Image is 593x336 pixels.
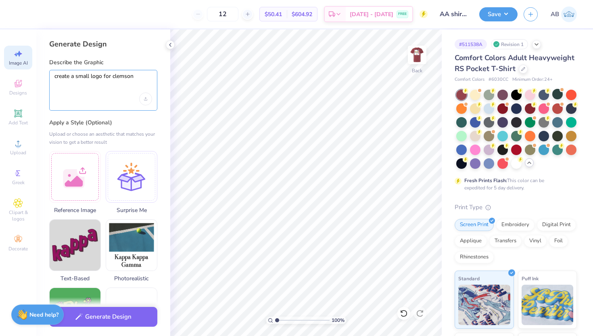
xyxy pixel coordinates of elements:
[455,251,494,263] div: Rhinestones
[265,10,282,19] span: $50.41
[455,53,574,73] span: Comfort Colors Adult Heavyweight RS Pocket T-Shirt
[551,10,559,19] span: AB
[537,219,576,231] div: Digital Print
[549,235,568,247] div: Foil
[491,39,528,49] div: Revision 1
[9,90,27,96] span: Designs
[8,120,28,126] span: Add Text
[49,130,157,146] div: Upload or choose an aesthetic that matches your vision to get a better result
[9,60,28,66] span: Image AI
[455,203,577,212] div: Print Type
[332,317,345,324] span: 100 %
[8,246,28,252] span: Decorate
[398,11,407,17] span: FREE
[350,10,393,19] span: [DATE] - [DATE]
[49,274,101,283] span: Text-Based
[561,6,577,22] img: Addie Brown
[207,7,238,21] input: – –
[458,274,480,283] span: Standard
[455,76,484,83] span: Comfort Colors
[496,219,535,231] div: Embroidery
[455,219,494,231] div: Screen Print
[50,220,100,271] img: Text-Based
[4,209,32,222] span: Clipart & logos
[49,119,157,127] label: Apply a Style (Optional)
[412,67,422,74] div: Back
[29,311,58,319] strong: Need help?
[49,307,157,327] button: Generate Design
[434,6,473,22] input: Untitled Design
[106,220,157,271] img: Photorealistic
[12,179,25,186] span: Greek
[479,7,518,21] button: Save
[464,177,507,184] strong: Fresh Prints Flash:
[106,274,157,283] span: Photorealistic
[49,39,157,49] div: Generate Design
[512,76,553,83] span: Minimum Order: 24 +
[106,206,157,214] span: Surprise Me
[551,6,577,22] a: AB
[292,10,312,19] span: $604.92
[49,206,101,214] span: Reference Image
[10,149,26,156] span: Upload
[464,177,564,191] div: This color can be expedited for 5 day delivery.
[139,92,152,105] div: Upload image
[455,235,487,247] div: Applique
[489,235,522,247] div: Transfers
[489,76,508,83] span: # 6030CC
[409,47,425,63] img: Back
[522,274,539,283] span: Puff Ink
[524,235,547,247] div: Vinyl
[522,285,574,325] img: Puff Ink
[49,59,157,67] label: Describe the Graphic
[458,285,510,325] img: Standard
[455,39,487,49] div: # 511538A
[54,73,152,93] textarea: create a small logo for clemson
